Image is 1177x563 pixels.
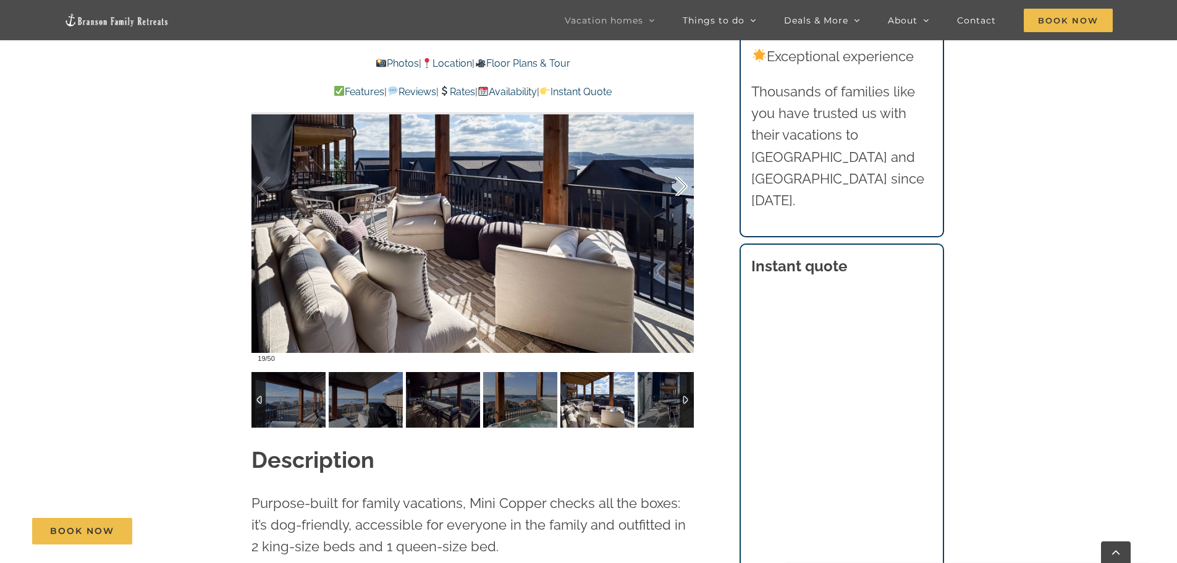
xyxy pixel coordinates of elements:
span: Vacation homes [565,16,643,25]
a: Features [334,86,384,98]
img: ✅ [334,86,344,96]
img: Branson Family Retreats Logo [64,13,169,27]
p: Thousands of families like you have trusted us with their vacations to [GEOGRAPHIC_DATA] and [GEO... [751,81,932,211]
a: Book Now [32,518,132,544]
span: Things to do [683,16,745,25]
a: Availability [478,86,537,98]
a: Location [421,57,472,69]
img: 💲 [439,86,449,96]
p: | | | | [251,84,694,100]
p: | | [251,56,694,72]
strong: Description [251,447,374,473]
img: 📸 [376,58,386,68]
a: Reviews [387,86,436,98]
span: Contact [957,16,996,25]
img: 📆 [478,86,488,96]
img: Copper-Pointe-at-Table-Rock-Lake-1025-2-scaled.jpg-nggid042812-ngg0dyn-120x90-00f0w010c011r110f11... [483,372,557,428]
span: Book Now [50,526,114,536]
a: Instant Quote [539,86,612,98]
span: About [888,16,918,25]
a: Photos [376,57,419,69]
a: Rates [439,86,475,98]
img: 💬 [388,86,398,96]
img: Copper-Pointe-at-Table-Rock-Lake-1029-2-scaled.jpg-nggid042815-ngg0dyn-120x90-00f0w010c011r110f11... [560,372,635,428]
img: Copper-Pointe-at-Table-Rock-Lake-1030-2-scaled.jpg-nggid042816-ngg0dyn-120x90-00f0w010c011r110f11... [638,372,712,428]
strong: Instant quote [751,257,847,275]
img: 📍 [422,58,432,68]
a: Floor Plans & Tour [475,57,570,69]
img: 🎥 [476,58,486,68]
p: Purpose-built for family vacations, Mini Copper checks all the boxes: it’s dog-friendly, accessib... [251,493,694,558]
img: 🌟 [753,49,766,62]
span: Book Now [1024,9,1113,32]
img: Copper-Pointe-at-Table-Rock-Lake-1022-2-scaled.jpg-nggid042809-ngg0dyn-120x90-00f0w010c011r110f11... [251,372,326,428]
span: Deals & More [784,16,848,25]
img: Copper-Pointe-at-Table-Rock-Lake-1023-2-scaled.jpg-nggid042810-ngg0dyn-120x90-00f0w010c011r110f11... [329,372,403,428]
img: Copper-Pointe-at-Table-Rock-Lake-1024-2-scaled.jpg-nggid042811-ngg0dyn-120x90-00f0w010c011r110f11... [406,372,480,428]
img: 👉 [540,86,550,96]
